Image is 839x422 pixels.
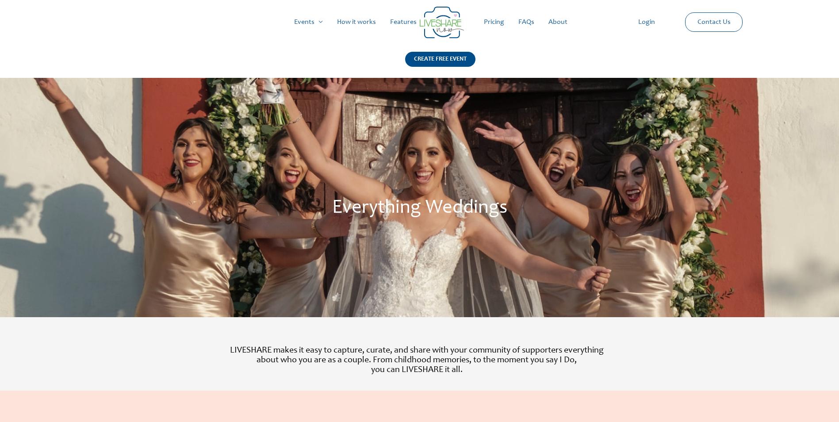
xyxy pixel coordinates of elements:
[541,8,575,36] a: About
[383,8,424,36] a: Features
[15,8,824,36] nav: Site Navigation
[330,8,383,36] a: How it works
[405,52,475,78] a: CREATE FREE EVENT
[162,346,670,375] p: LIVESHARE makes it easy to capture, curate, and share with your community of supporters everythin...
[332,199,507,218] span: Everything Weddings
[690,13,738,31] a: Contact Us
[405,52,475,67] div: CREATE FREE EVENT
[420,7,464,38] img: Group 14 | Live Photo Slideshow for Events | Create Free Events Album for Any Occasion
[511,8,541,36] a: FAQs
[631,8,662,36] a: Login
[287,8,330,36] a: Events
[477,8,511,36] a: Pricing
